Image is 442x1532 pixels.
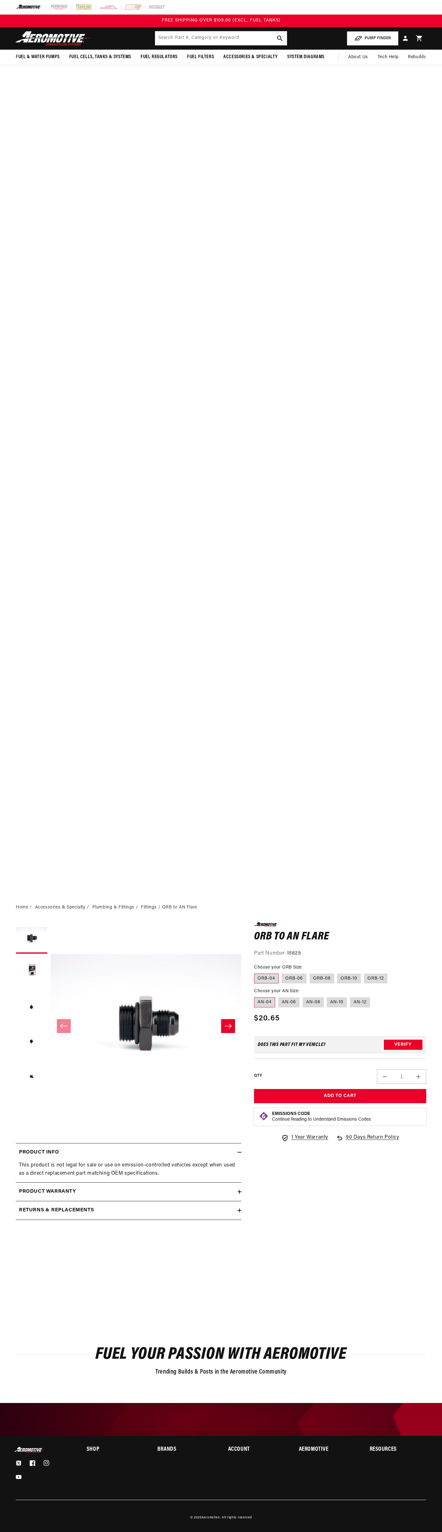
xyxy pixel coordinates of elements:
summary: Fuel & Water Pumps [11,50,64,65]
label: ORB-06 [282,974,306,984]
a: About Us [343,50,373,65]
li: Accessories & Specialty [35,904,91,911]
span: Trending Builds & Posts in the Aeromotive Community [155,1369,287,1375]
h2: Product Info [19,1148,59,1157]
summary: Fuel Filters [182,50,219,65]
summary: Rebuilds [403,50,431,65]
button: Verify [384,1040,422,1050]
h2: Fuel Your Passion with Aeromotive [16,1347,426,1362]
label: AN-08 [303,997,324,1007]
img: Aeromotive [14,31,93,46]
button: search button [273,31,287,45]
button: Load image 1 in gallery view [16,922,47,954]
label: AN-06 [278,997,300,1007]
button: Load image 3 in gallery view [16,992,47,1023]
summary: Accessories & Specialty [219,50,282,65]
button: Add to Cart [254,1089,426,1103]
nav: breadcrumbs [16,904,426,911]
p: Continue Reading to Understand Emissions Codes [272,1117,371,1123]
span: Fuel Filters [187,54,214,60]
span: Tech Help [378,54,398,61]
summary: Returns & replacements [16,1201,241,1220]
button: PUMP FINDER [347,31,398,46]
a: Aeromotive [202,1516,220,1519]
label: AN-12 [350,997,370,1007]
label: QTY [254,1073,262,1079]
legend: Choose your ORB Size: [254,964,303,971]
media-gallery: Gallery Viewer [16,922,241,1130]
summary: Fuel Cells, Tanks & Systems [64,50,136,65]
input: Search by Part Number, Category or Keyword [155,31,287,45]
button: Slide right [221,1019,235,1033]
span: FREE SHIPPING OVER $109.00 (EXCL. FUEL TANKS) [162,18,281,23]
div: Does This part fit My vehicle? [258,1042,326,1047]
label: ORB-04 [254,974,279,984]
summary: Fuel Regulators [136,50,182,65]
span: 1 Year Warranty [291,1134,328,1142]
span: Accessories & Specialty [223,54,278,60]
summary: Product warranty [16,1183,241,1201]
h2: Returns & replacements [19,1206,94,1215]
span: Fuel Cells, Tanks & Systems [69,54,131,60]
div: Part Number: [254,950,426,958]
button: Load image 2 in gallery view [16,957,47,988]
strong: Emissions Code [272,1111,310,1116]
a: Home [16,904,28,911]
span: 90 Days Return Policy [346,1134,399,1148]
li: ORB to AN Flare [162,904,197,911]
summary: Account [228,1447,285,1452]
span: About Us [348,55,368,59]
strong: 15629 [287,951,301,956]
span: Fuel Regulators [141,54,178,60]
label: AN-10 [327,997,347,1007]
small: All rights reserved [222,1516,252,1519]
h2: Product warranty [19,1188,76,1196]
span: $20.65 [254,1013,280,1024]
label: ORB-10 [337,974,361,984]
small: © 2025 . [190,1516,221,1519]
span: Fuel & Water Pumps [16,54,60,60]
span: Rebuilds [408,54,426,61]
label: AN-04 [254,997,275,1007]
img: Aeromotive [14,1447,45,1453]
label: ORB-12 [364,974,387,984]
summary: Brands [157,1447,214,1452]
button: Emissions CodeContinue Reading to Understand Emissions Codes [272,1111,371,1123]
a: 90 Days Return Policy [336,1134,399,1148]
summary: Shop [87,1447,143,1452]
div: This product is not legal for sale or use on emission-controlled vehicles except when used as a d... [16,1161,241,1178]
h1: ORB to AN Flare [254,932,426,942]
button: Load image 4 in gallery view [16,1026,47,1058]
a: Plumbing & Fittings [92,904,134,911]
summary: Tech Help [373,50,403,65]
label: ORB-08 [310,974,334,984]
summary: Product Info [16,1143,241,1162]
button: Load image 5 in gallery view [16,1061,47,1093]
legend: Choose your AN Size: [254,988,300,994]
summary: System Diagrams [282,50,329,65]
span: System Diagrams [287,54,324,60]
img: Emissions code [259,1111,269,1121]
a: 1 Year Warranty [281,1134,328,1142]
summary: Resources [370,1447,426,1452]
button: Slide left [57,1019,71,1033]
summary: Aeromotive [299,1447,355,1452]
a: Fittings [141,904,157,911]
